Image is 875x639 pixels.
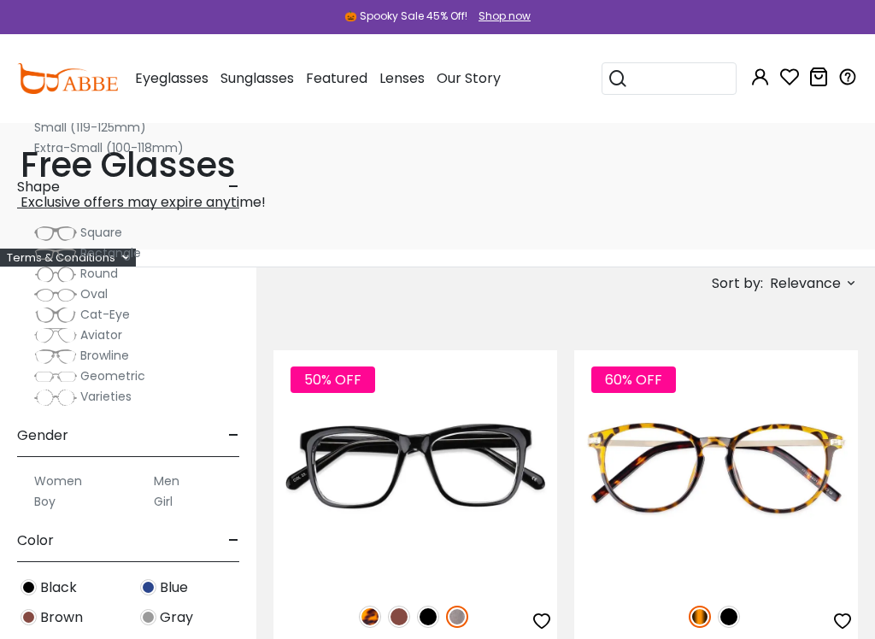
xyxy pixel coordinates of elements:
[40,607,83,628] span: Brown
[135,68,208,88] span: Eyeglasses
[21,144,854,185] h1: Free Glasses
[40,577,77,598] span: Black
[34,286,77,303] img: Oval.png
[344,9,467,24] div: 🎃 Spooky Sale 45% Off!
[21,192,854,213] p: Exclusive offers may expire anytime!
[154,471,179,491] label: Men
[34,471,82,491] label: Women
[228,167,239,208] span: -
[154,491,173,512] label: Girl
[80,347,129,364] span: Browline
[34,491,56,512] label: Boy
[17,167,60,208] span: Shape
[379,68,425,88] span: Lenses
[228,520,239,561] span: -
[140,609,156,625] img: Gray
[80,244,141,261] span: Rectangle
[17,520,54,561] span: Color
[479,9,531,24] div: Shop now
[718,606,740,628] img: Black
[34,389,77,407] img: Varieties.png
[140,579,156,595] img: Blue
[34,307,77,324] img: Cat-Eye.png
[80,306,130,323] span: Cat-Eye
[712,273,763,293] span: Sort by:
[34,117,146,138] label: Small (119-125mm)
[470,9,531,23] a: Shop now
[21,609,37,625] img: Brown
[80,265,118,282] span: Round
[21,579,37,595] img: Black
[80,367,145,384] span: Geometric
[437,68,501,88] span: Our Story
[591,366,676,393] span: 60% OFF
[34,368,77,385] img: Geometric.png
[388,606,410,628] img: Brown
[160,577,188,598] span: Blue
[17,415,68,456] span: Gender
[228,415,239,456] span: -
[446,606,468,628] img: Gun
[34,327,77,344] img: Aviator.png
[160,607,193,628] span: Gray
[574,350,858,587] img: Tortoise Callie - Combination ,Universal Bridge Fit
[220,68,294,88] span: Sunglasses
[689,606,711,628] img: Tortoise
[417,606,439,628] img: Black
[80,326,122,343] span: Aviator
[34,225,77,242] img: Square.png
[34,245,77,262] img: Rectangle.png
[80,224,122,241] span: Square
[306,68,367,88] span: Featured
[80,388,132,405] span: Varieties
[359,606,381,628] img: Leopard
[17,63,118,94] img: abbeglasses.com
[770,268,841,299] span: Relevance
[34,266,77,283] img: Round.png
[291,366,375,393] span: 50% OFF
[34,138,184,158] label: Extra-Small (100-118mm)
[80,285,108,302] span: Oval
[34,348,77,365] img: Browline.png
[273,350,557,587] img: Gun Laya - Plastic ,Universal Bridge Fit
